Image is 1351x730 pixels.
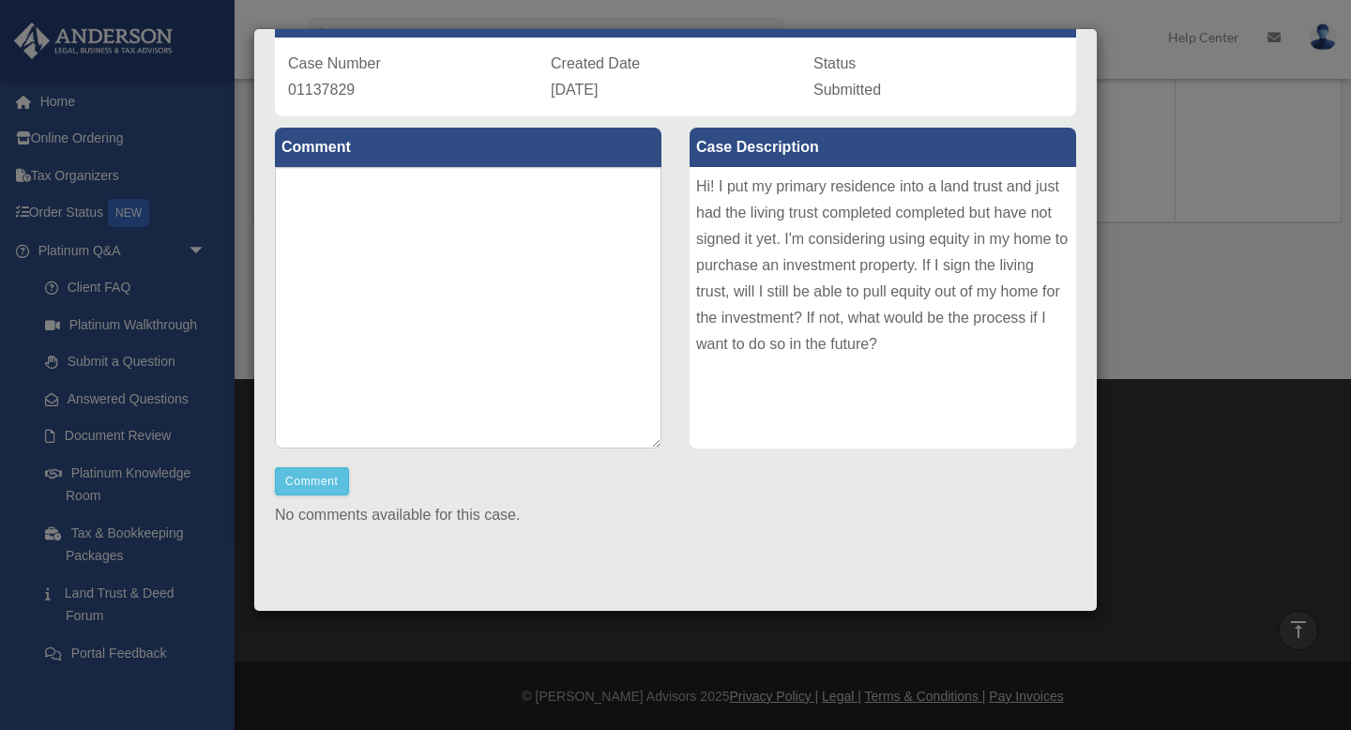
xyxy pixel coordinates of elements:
p: No comments available for this case. [275,502,1076,528]
span: Created Date [551,55,640,71]
div: Hi! I put my primary residence into a land trust and just had the living trust completed complete... [690,167,1076,449]
button: Comment [275,467,349,495]
label: Case Description [690,128,1076,167]
label: Comment [275,128,661,167]
span: [DATE] [551,82,598,98]
span: Status [813,55,856,71]
span: Submitted [813,82,881,98]
span: Case Number [288,55,381,71]
span: 01137829 [288,82,355,98]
